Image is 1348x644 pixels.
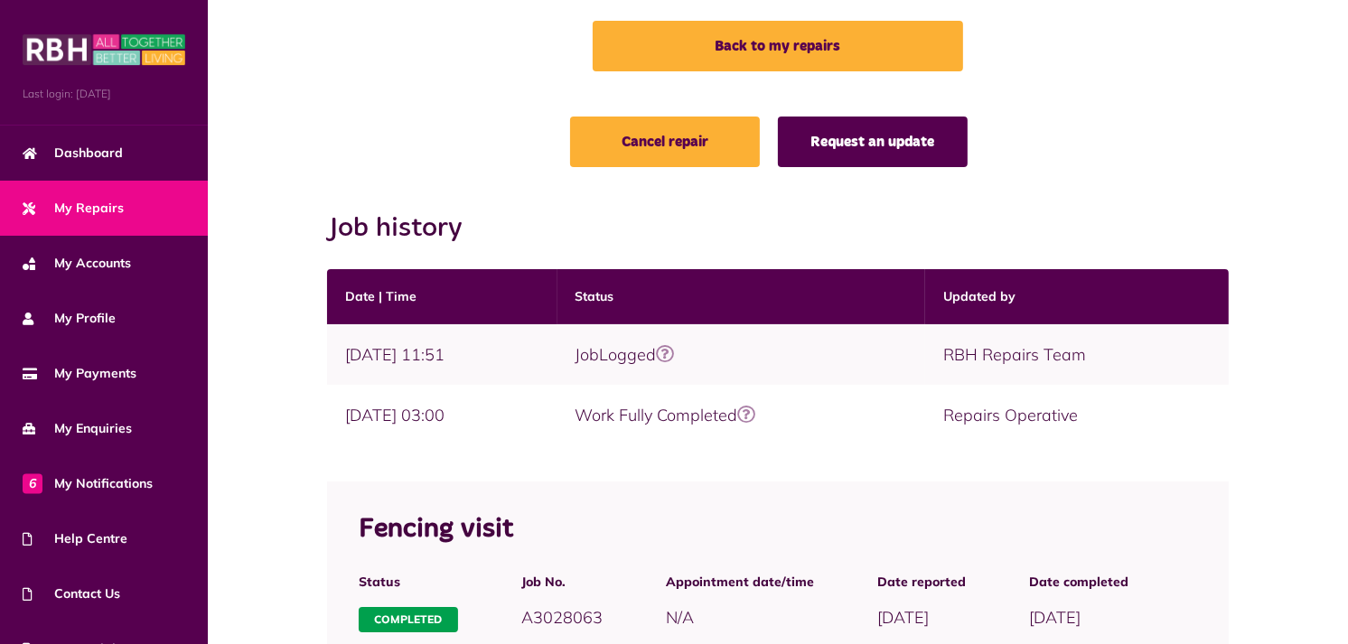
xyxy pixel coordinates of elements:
[327,212,1229,245] h2: Job history
[557,385,925,445] td: Work Fully Completed
[23,529,127,548] span: Help Centre
[23,474,153,493] span: My Notifications
[877,607,929,628] span: [DATE]
[23,86,185,102] span: Last login: [DATE]
[1029,573,1128,592] span: Date completed
[327,324,557,385] td: [DATE] 11:51
[23,584,120,603] span: Contact Us
[521,607,603,628] span: A3028063
[1029,607,1081,628] span: [DATE]
[359,516,513,543] span: Fencing visit
[23,473,42,493] span: 6
[327,269,557,324] th: Date | Time
[23,144,123,163] span: Dashboard
[778,117,968,167] a: Request an update
[521,573,603,592] span: Job No.
[570,117,760,167] a: Cancel repair
[359,607,458,632] span: Completed
[327,385,557,445] td: [DATE] 03:00
[666,573,814,592] span: Appointment date/time
[666,607,694,628] span: N/A
[23,309,116,328] span: My Profile
[23,32,185,68] img: MyRBH
[23,254,131,273] span: My Accounts
[23,199,124,218] span: My Repairs
[557,324,925,385] td: JobLogged
[593,21,963,71] a: Back to my repairs
[23,364,136,383] span: My Payments
[23,419,132,438] span: My Enquiries
[557,269,925,324] th: Status
[925,324,1229,385] td: RBH Repairs Team
[925,269,1229,324] th: Updated by
[877,573,966,592] span: Date reported
[925,385,1229,445] td: Repairs Operative
[359,573,458,592] span: Status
